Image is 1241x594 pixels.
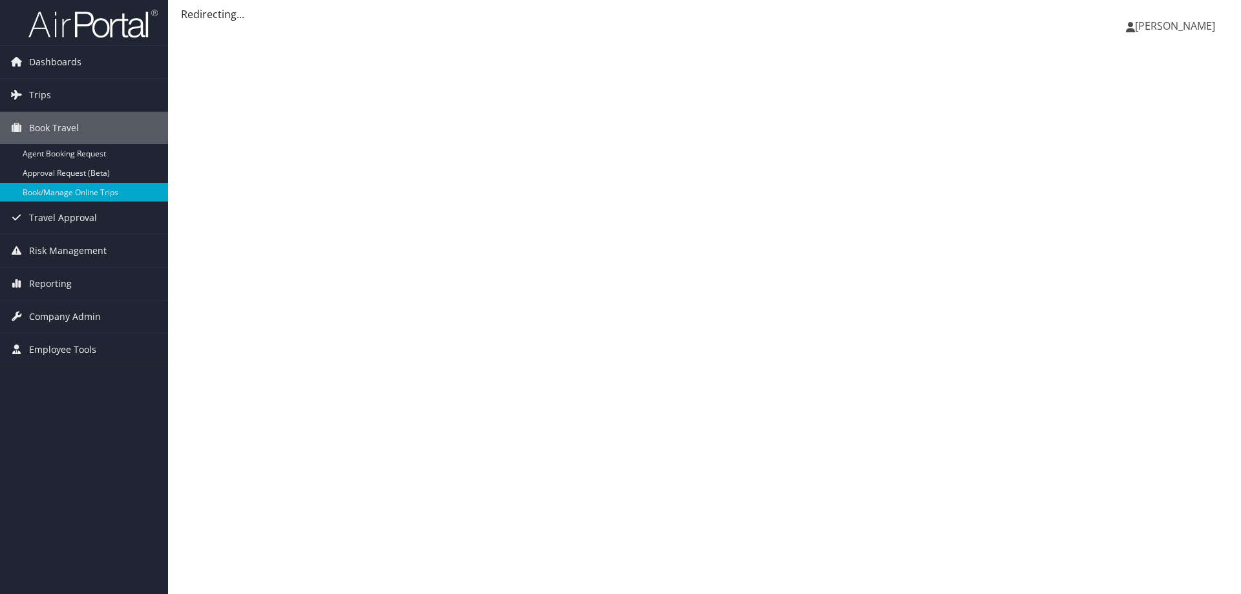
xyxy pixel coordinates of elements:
[1126,6,1228,45] a: [PERSON_NAME]
[29,112,79,144] span: Book Travel
[29,301,101,333] span: Company Admin
[29,268,72,300] span: Reporting
[29,334,96,366] span: Employee Tools
[29,46,81,78] span: Dashboards
[28,8,158,39] img: airportal-logo.png
[29,79,51,111] span: Trips
[181,6,1228,22] div: Redirecting...
[1135,19,1215,33] span: [PERSON_NAME]
[29,235,107,267] span: Risk Management
[29,202,97,234] span: Travel Approval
